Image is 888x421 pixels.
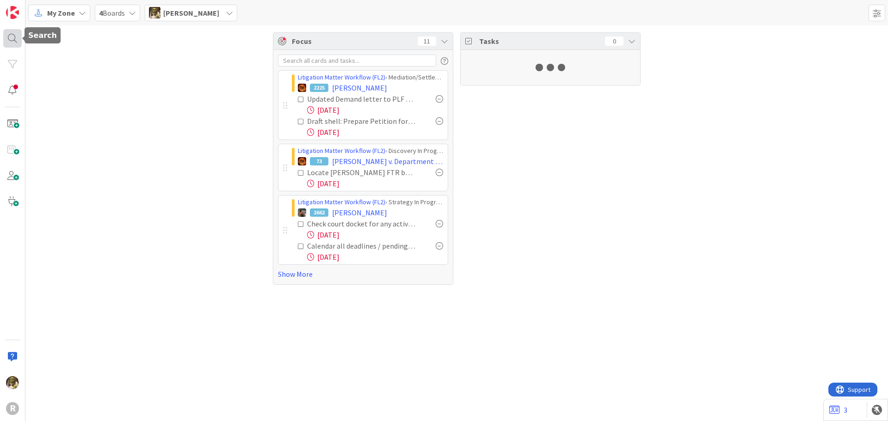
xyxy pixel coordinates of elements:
img: DG [6,376,19,389]
span: [PERSON_NAME] [332,207,387,218]
span: [PERSON_NAME] [163,7,219,18]
div: [DATE] [307,251,443,262]
div: Updated Demand letter to PLF re atty fees (see 9/2 email) [307,93,415,104]
a: Show More [278,268,448,280]
input: Search all cards and tasks... [278,55,436,67]
img: TR [298,84,306,92]
div: [DATE] [307,178,443,189]
a: 3 [829,404,847,415]
div: Calendar all deadlines / pending hearings / etc. Update "Next Deadline" field on this card [307,240,415,251]
span: Tasks [479,36,600,47]
div: › Mediation/Settlement in Progress [298,73,443,82]
span: [PERSON_NAME] [332,82,387,93]
a: Litigation Matter Workflow (FL2) [298,198,385,206]
div: [DATE] [307,104,443,116]
div: [DATE] [307,229,443,240]
b: 4 [99,8,103,18]
div: 73 [310,157,328,165]
img: TR [298,157,306,165]
div: [DATE] [307,127,443,138]
img: DG [149,7,160,18]
span: Support [19,1,42,12]
div: › Discovery In Progress [298,146,443,156]
div: › Strategy In Progress [298,197,443,207]
a: Litigation Matter Workflow (FL2) [298,73,385,81]
div: Draft shell: Prepare Petition for instructions asking that certain costs be allocated atty fees a... [307,116,415,127]
img: MW [298,208,306,217]
div: Check court docket for any active cases: Pull all existing documents and put in case pleading fol... [307,218,415,229]
div: 0 [605,37,623,46]
div: 2662 [310,208,328,217]
div: Locate [PERSON_NAME] FTR before phone call on 9/15 [307,167,415,178]
div: 2225 [310,84,328,92]
span: Boards [99,7,125,18]
div: R [6,402,19,415]
span: My Zone [47,7,75,18]
h5: Search [28,31,57,40]
a: Litigation Matter Workflow (FL2) [298,146,385,155]
img: Visit kanbanzone.com [6,6,19,19]
span: [PERSON_NAME] v. Department of Human Services [332,156,443,167]
span: Focus [292,36,410,47]
div: 11 [418,37,436,46]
